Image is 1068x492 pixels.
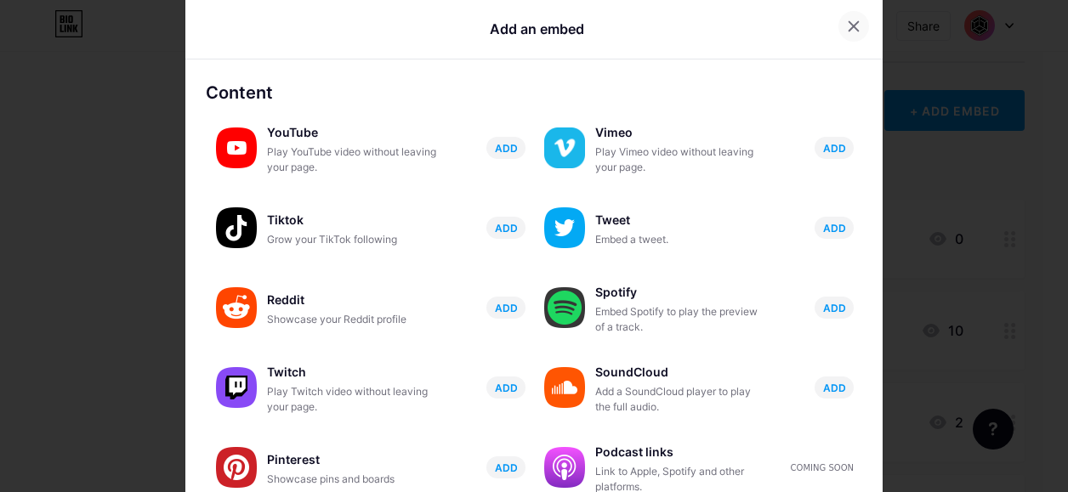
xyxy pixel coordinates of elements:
[486,137,525,159] button: ADD
[495,141,518,156] span: ADD
[815,217,854,239] button: ADD
[267,121,437,144] div: YouTube
[815,137,854,159] button: ADD
[823,301,846,315] span: ADD
[815,376,854,399] button: ADD
[206,80,862,105] div: Content
[544,207,585,248] img: twitter
[544,367,585,408] img: soundcloud
[216,447,257,488] img: pinterest
[486,217,525,239] button: ADD
[595,121,765,144] div: Vimeo
[267,472,437,487] div: Showcase pins and boards
[486,376,525,399] button: ADD
[267,360,437,384] div: Twitch
[595,144,765,175] div: Play Vimeo video without leaving your page.
[495,301,518,315] span: ADD
[595,280,765,304] div: Spotify
[216,367,257,408] img: twitch
[823,381,846,395] span: ADD
[486,297,525,319] button: ADD
[267,144,437,175] div: Play YouTube video without leaving your page.
[495,461,518,475] span: ADD
[595,232,765,247] div: Embed a tweet.
[595,384,765,415] div: Add a SoundCloud player to play the full audio.
[267,208,437,232] div: Tiktok
[595,304,765,335] div: Embed Spotify to play the preview of a track.
[267,288,437,312] div: Reddit
[486,456,525,478] button: ADD
[495,381,518,395] span: ADD
[267,312,437,327] div: Showcase your Reddit profile
[823,141,846,156] span: ADD
[544,287,585,328] img: spotify
[216,207,257,248] img: tiktok
[544,447,585,488] img: podcastlinks
[595,440,765,464] div: Podcast links
[216,127,257,168] img: youtube
[823,221,846,235] span: ADD
[490,19,584,39] div: Add an embed
[595,360,765,384] div: SoundCloud
[495,221,518,235] span: ADD
[267,448,437,472] div: Pinterest
[216,287,257,328] img: reddit
[815,297,854,319] button: ADD
[267,384,437,415] div: Play Twitch video without leaving your page.
[544,127,585,168] img: vimeo
[791,461,854,474] div: Coming soon
[267,232,437,247] div: Grow your TikTok following
[595,208,765,232] div: Tweet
